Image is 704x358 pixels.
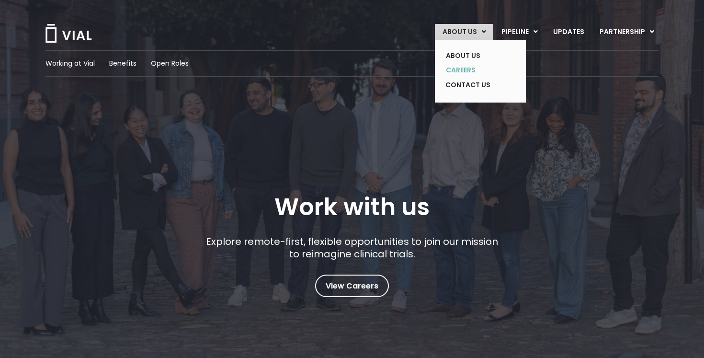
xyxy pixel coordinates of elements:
img: Vial Logo [45,24,92,43]
a: Benefits [109,58,136,69]
a: CONTACT US [438,78,508,93]
a: ABOUT US [438,48,508,63]
span: View Careers [326,280,378,292]
h1: Work with us [274,193,430,221]
a: PARTNERSHIPMenu Toggle [592,24,662,40]
a: CAREERS [438,63,508,78]
p: Explore remote-first, flexible opportunities to join our mission to reimagine clinical trials. [203,235,502,260]
a: UPDATES [545,24,591,40]
a: Open Roles [151,58,189,69]
a: ABOUT USMenu Toggle [435,24,493,40]
a: Working at Vial [45,58,95,69]
a: PIPELINEMenu Toggle [494,24,545,40]
a: View Careers [315,275,389,297]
